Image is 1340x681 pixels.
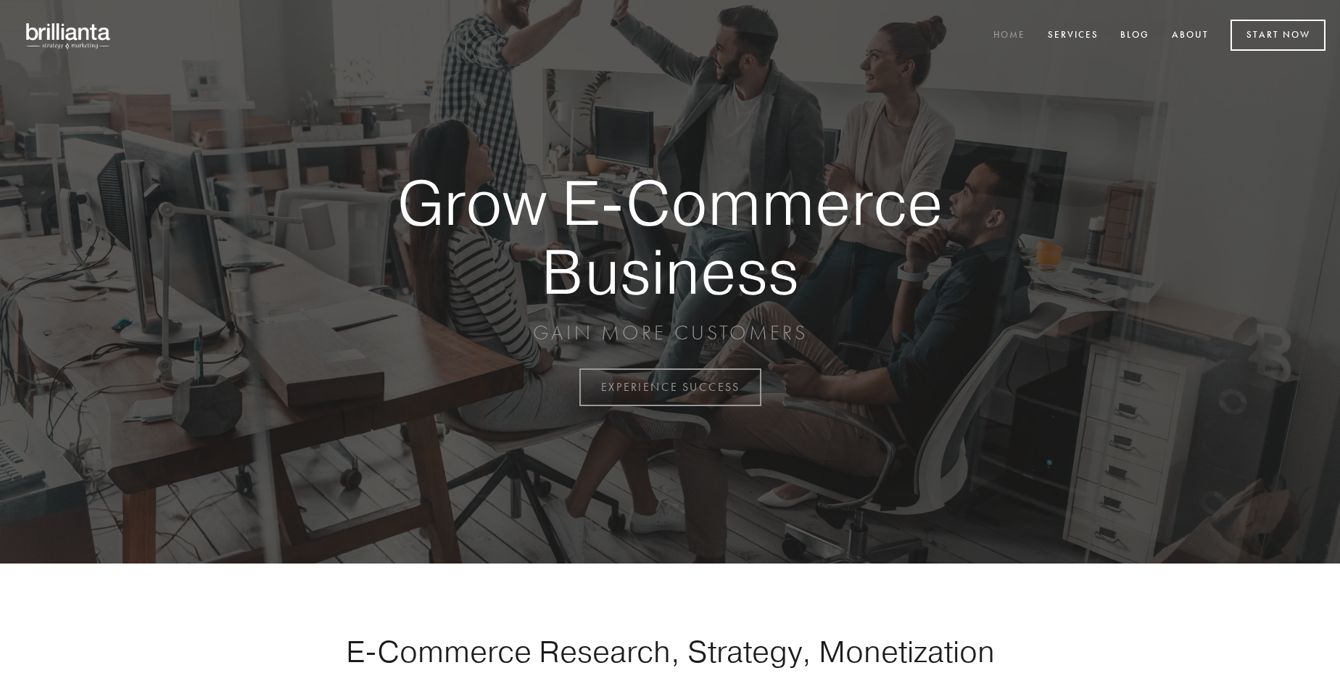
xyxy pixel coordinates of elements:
a: Blog [1111,24,1159,48]
a: EXPERIENCE SUCCESS [579,368,761,406]
a: Services [1038,24,1108,48]
a: About [1162,24,1218,48]
p: GAIN MORE CUSTOMERS [347,320,993,346]
a: Home [984,24,1035,48]
a: Start Now [1231,20,1325,51]
strong: Grow E-Commerce Business [347,168,993,305]
img: brillianta - research, strategy, marketing [15,15,123,57]
h1: E-Commerce Research, Strategy, Monetization [300,633,1040,669]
